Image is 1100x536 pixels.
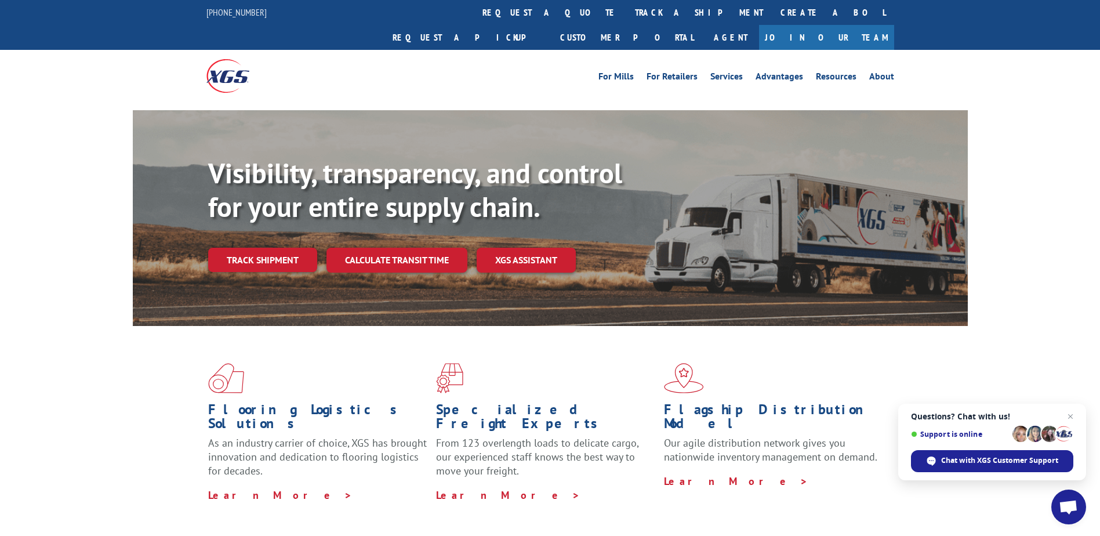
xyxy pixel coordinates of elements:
[710,72,743,85] a: Services
[208,436,427,477] span: As an industry carrier of choice, XGS has brought innovation and dedication to flooring logistics...
[598,72,634,85] a: For Mills
[759,25,894,50] a: Join Our Team
[664,403,883,436] h1: Flagship Distribution Model
[208,155,622,224] b: Visibility, transparency, and control for your entire supply chain.
[206,6,267,18] a: [PHONE_NUMBER]
[1063,410,1077,423] span: Close chat
[551,25,702,50] a: Customer Portal
[911,450,1073,472] div: Chat with XGS Customer Support
[756,72,803,85] a: Advantages
[1051,490,1086,524] div: Open chat
[816,72,856,85] a: Resources
[208,403,427,436] h1: Flooring Logistics Solutions
[664,475,808,488] a: Learn More >
[911,430,1008,439] span: Support is online
[436,363,463,393] img: xgs-icon-focused-on-flooring-red
[436,488,580,502] a: Learn More >
[647,72,698,85] a: For Retailers
[326,248,467,273] a: Calculate transit time
[477,248,576,273] a: XGS ASSISTANT
[869,72,894,85] a: About
[911,412,1073,421] span: Questions? Chat with us!
[436,403,655,436] h1: Specialized Freight Experts
[702,25,759,50] a: Agent
[208,248,317,272] a: Track shipment
[941,455,1058,466] span: Chat with XGS Customer Support
[208,488,353,502] a: Learn More >
[208,363,244,393] img: xgs-icon-total-supply-chain-intelligence-red
[664,363,704,393] img: xgs-icon-flagship-distribution-model-red
[436,436,655,488] p: From 123 overlength loads to delicate cargo, our experienced staff knows the best way to move you...
[384,25,551,50] a: Request a pickup
[664,436,877,463] span: Our agile distribution network gives you nationwide inventory management on demand.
